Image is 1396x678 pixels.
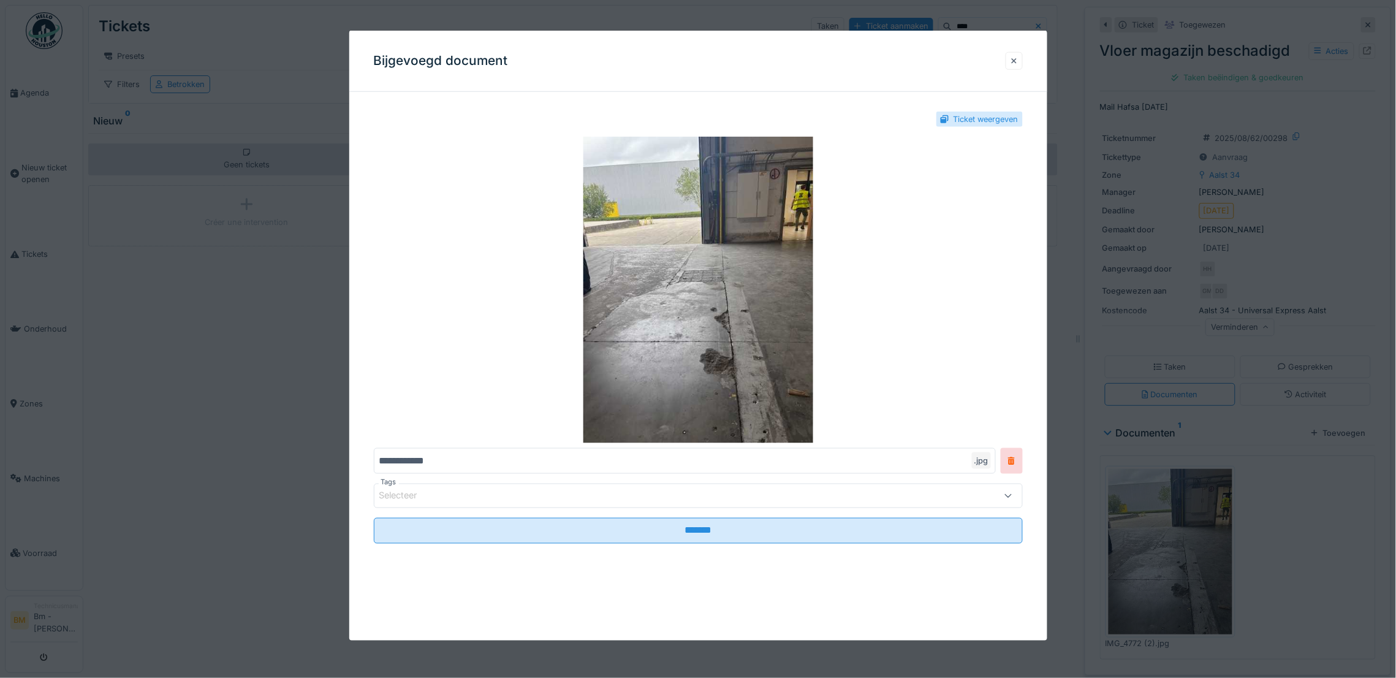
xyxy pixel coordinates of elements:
div: .jpg [972,452,991,469]
div: Ticket weergeven [954,113,1019,125]
label: Tags [379,478,399,488]
img: 38438ac4-1c13-4a61-b78f-8743990fb52f-IMG_4772%20%282%29.jpg [374,137,1023,443]
h3: Bijgevoegd document [374,53,508,69]
div: Selecteer [379,489,434,503]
